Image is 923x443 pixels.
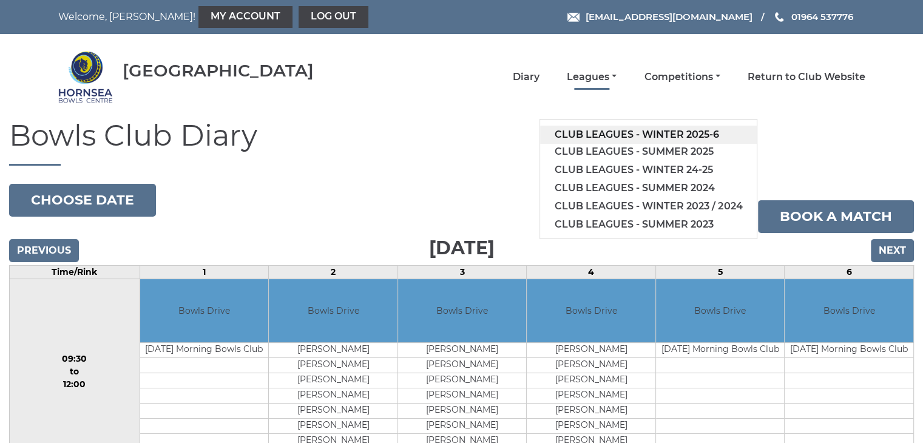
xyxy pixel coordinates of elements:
[269,419,397,434] td: [PERSON_NAME]
[527,419,655,434] td: [PERSON_NAME]
[269,343,397,358] td: [PERSON_NAME]
[540,143,757,161] a: Club leagues - Summer 2025
[527,343,655,358] td: [PERSON_NAME]
[656,343,785,358] td: [DATE] Morning Bowls Club
[140,343,269,358] td: [DATE] Morning Bowls Club
[785,343,913,358] td: [DATE] Morning Bowls Club
[398,419,527,434] td: [PERSON_NAME]
[567,10,752,24] a: Email [EMAIL_ADDRESS][DOMAIN_NAME]
[655,265,785,279] td: 5
[299,6,368,28] a: Log out
[540,197,757,215] a: Club leagues - Winter 2023 / 2024
[269,279,397,343] td: Bowls Drive
[527,265,656,279] td: 4
[10,265,140,279] td: Time/Rink
[644,70,720,84] a: Competitions
[527,404,655,419] td: [PERSON_NAME]
[539,119,757,239] ul: Leagues
[871,239,914,262] input: Next
[527,358,655,373] td: [PERSON_NAME]
[791,11,853,22] span: 01964 537776
[785,265,914,279] td: 6
[758,200,914,233] a: Book a match
[269,358,397,373] td: [PERSON_NAME]
[269,404,397,419] td: [PERSON_NAME]
[540,126,757,144] a: Club leagues - Winter 2025-6
[58,6,384,28] nav: Welcome, [PERSON_NAME]!
[773,10,853,24] a: Phone us 01964 537776
[567,13,580,22] img: Email
[540,215,757,234] a: Club leagues - Summer 2023
[9,120,914,166] h1: Bowls Club Diary
[269,265,398,279] td: 2
[398,358,527,373] td: [PERSON_NAME]
[398,373,527,388] td: [PERSON_NAME]
[123,61,314,80] div: [GEOGRAPHIC_DATA]
[140,279,269,343] td: Bowls Drive
[397,265,527,279] td: 3
[140,265,269,279] td: 1
[9,239,79,262] input: Previous
[527,373,655,388] td: [PERSON_NAME]
[9,184,156,217] button: Choose date
[269,373,397,388] td: [PERSON_NAME]
[540,179,757,197] a: Club leagues - Summer 2024
[567,70,617,84] a: Leagues
[540,161,757,179] a: Club leagues - Winter 24-25
[748,70,865,84] a: Return to Club Website
[775,12,783,22] img: Phone us
[527,388,655,404] td: [PERSON_NAME]
[656,279,785,343] td: Bowls Drive
[585,11,752,22] span: [EMAIL_ADDRESS][DOMAIN_NAME]
[398,279,527,343] td: Bowls Drive
[513,70,539,84] a: Diary
[398,404,527,419] td: [PERSON_NAME]
[269,388,397,404] td: [PERSON_NAME]
[198,6,292,28] a: My Account
[398,343,527,358] td: [PERSON_NAME]
[58,50,113,104] img: Hornsea Bowls Centre
[398,388,527,404] td: [PERSON_NAME]
[527,279,655,343] td: Bowls Drive
[785,279,913,343] td: Bowls Drive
